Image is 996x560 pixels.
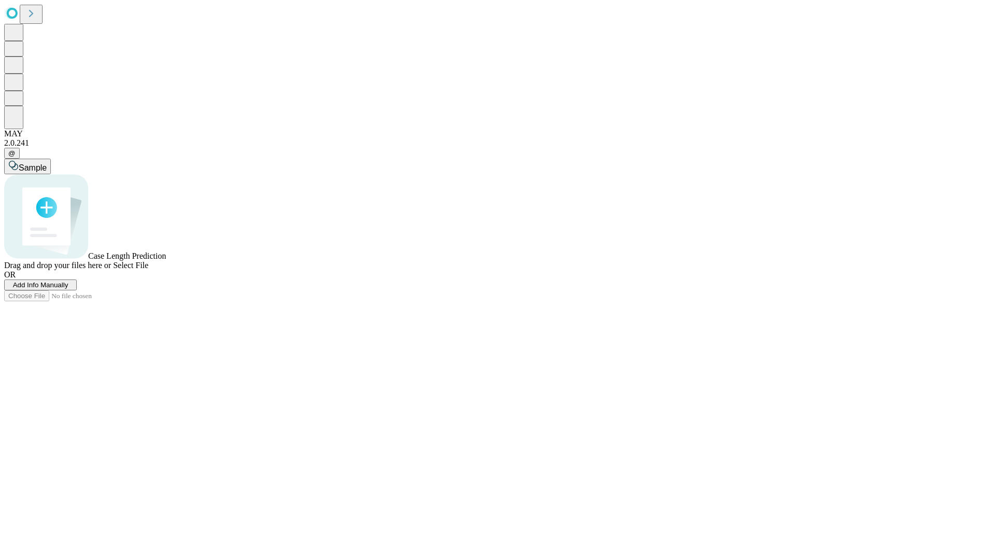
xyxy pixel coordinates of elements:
button: @ [4,148,20,159]
button: Sample [4,159,51,174]
span: Case Length Prediction [88,251,166,260]
span: Select File [113,261,148,270]
span: Add Info Manually [13,281,68,289]
span: Sample [19,163,47,172]
span: OR [4,270,16,279]
div: MAY [4,129,992,138]
button: Add Info Manually [4,279,77,290]
span: @ [8,149,16,157]
span: Drag and drop your files here or [4,261,111,270]
div: 2.0.241 [4,138,992,148]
